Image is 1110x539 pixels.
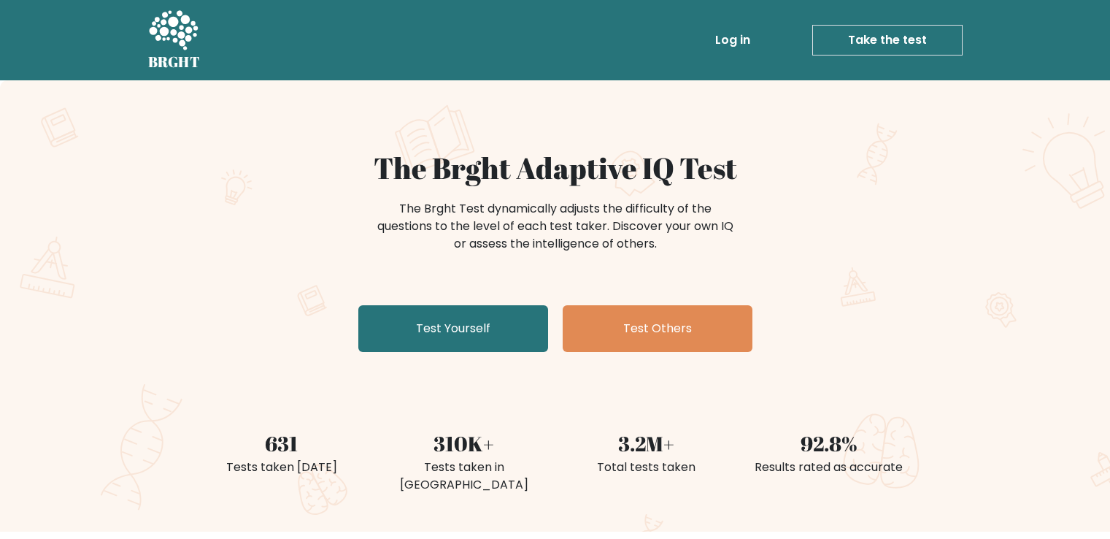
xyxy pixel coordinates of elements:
div: Tests taken in [GEOGRAPHIC_DATA] [382,459,547,494]
div: 92.8% [747,428,911,459]
a: Take the test [812,25,963,56]
div: 310K+ [382,428,547,459]
h5: BRGHT [148,53,201,71]
div: 631 [199,428,364,459]
a: Log in [709,26,756,55]
a: Test Others [563,305,752,352]
a: BRGHT [148,6,201,74]
h1: The Brght Adaptive IQ Test [199,150,911,186]
div: The Brght Test dynamically adjusts the difficulty of the questions to the level of each test take... [373,200,738,253]
a: Test Yourself [358,305,548,352]
div: Total tests taken [564,459,729,476]
div: Results rated as accurate [747,459,911,476]
div: 3.2M+ [564,428,729,459]
div: Tests taken [DATE] [199,459,364,476]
